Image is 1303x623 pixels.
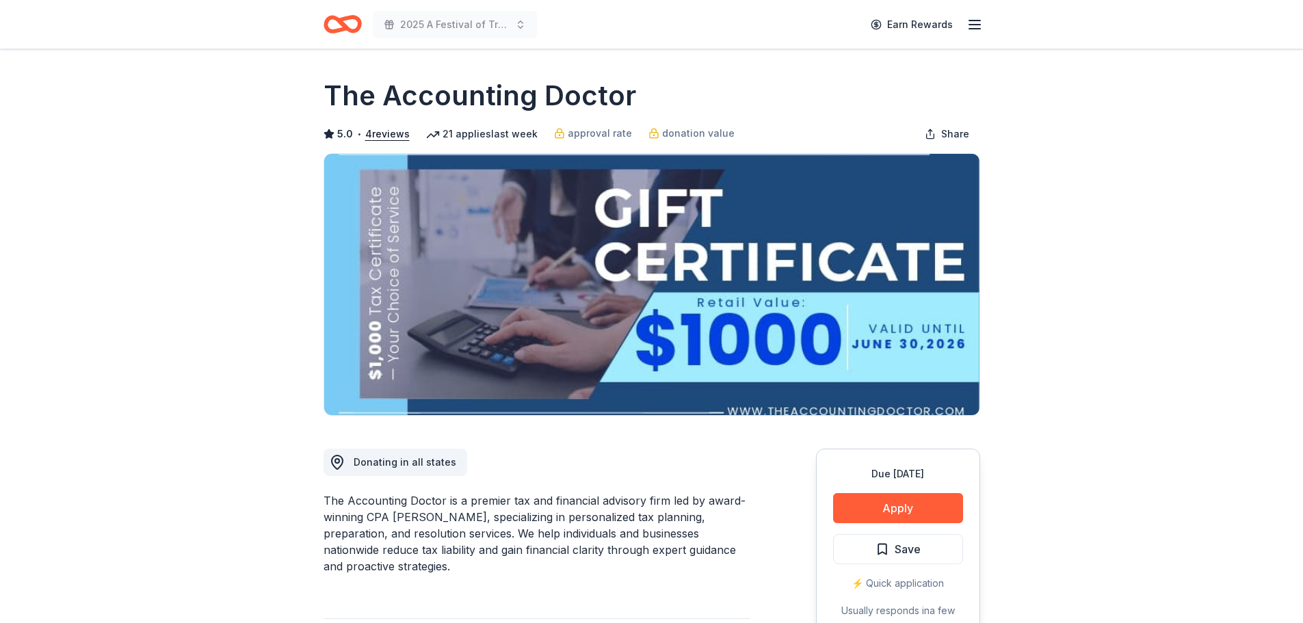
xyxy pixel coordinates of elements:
[648,125,735,142] a: donation value
[833,466,963,482] div: Due [DATE]
[941,126,969,142] span: Share
[400,16,510,33] span: 2025 A Festival of Trees Event
[554,125,632,142] a: approval rate
[426,126,538,142] div: 21 applies last week
[324,8,362,40] a: Home
[863,12,961,37] a: Earn Rewards
[324,77,636,115] h1: The Accounting Doctor
[373,11,537,38] button: 2025 A Festival of Trees Event
[568,125,632,142] span: approval rate
[324,154,979,415] img: Image for The Accounting Doctor
[914,120,980,148] button: Share
[833,575,963,592] div: ⚡️ Quick application
[354,456,456,468] span: Donating in all states
[356,129,361,140] span: •
[662,125,735,142] span: donation value
[833,493,963,523] button: Apply
[337,126,353,142] span: 5.0
[365,126,410,142] button: 4reviews
[895,540,921,558] span: Save
[833,534,963,564] button: Save
[324,492,750,574] div: The Accounting Doctor is a premier tax and financial advisory firm led by award-winning CPA [PERS...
